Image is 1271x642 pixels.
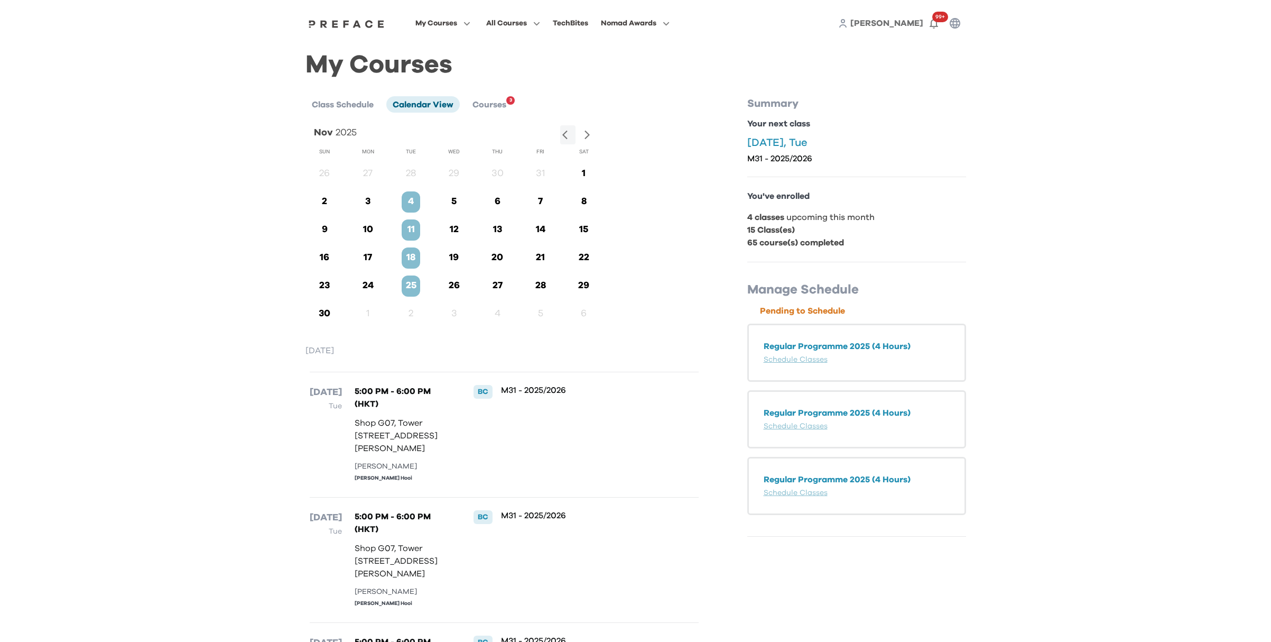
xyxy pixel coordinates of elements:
[415,17,457,30] span: My Courses
[336,125,357,140] p: 2025
[509,94,512,107] span: 3
[574,279,593,293] p: 29
[402,251,420,265] p: 18
[359,307,377,321] p: 1
[764,407,950,419] p: Regular Programme 2025 (4 Hours)
[316,251,334,265] p: 16
[406,148,416,155] span: Tue
[445,279,463,293] p: 26
[932,12,948,22] span: 99+
[316,195,334,209] p: 2
[488,307,507,321] p: 4
[359,251,377,265] p: 17
[492,148,503,155] span: Thu
[747,211,966,224] p: upcoming this month
[574,307,593,321] p: 6
[306,20,387,28] img: Preface Logo
[601,17,656,30] span: Nomad Awards
[355,417,452,455] p: Shop G07, Tower [STREET_ADDRESS][PERSON_NAME]
[574,251,593,265] p: 22
[355,586,452,598] div: [PERSON_NAME]
[531,279,550,293] p: 28
[474,510,493,524] div: BC
[850,17,923,30] a: [PERSON_NAME]
[355,461,452,472] div: [PERSON_NAME]
[472,100,506,109] span: Courses
[764,340,950,353] p: Regular Programme 2025 (4 Hours)
[412,16,474,30] button: My Courses
[445,223,463,237] p: 12
[355,510,452,536] p: 5:00 PM - 6:00 PM (HKT)
[314,125,333,140] p: Nov
[747,190,966,203] p: You've enrolled
[747,136,966,149] p: [DATE], Tue
[574,167,593,181] p: 1
[306,19,387,27] a: Preface Logo
[579,148,589,155] span: Sat
[488,195,507,209] p: 6
[402,279,420,293] p: 25
[747,226,795,234] b: 15 Class(es)
[355,600,452,608] div: [PERSON_NAME] Hooi
[764,473,950,486] p: Regular Programme 2025 (4 Hours)
[445,167,463,181] p: 29
[312,100,374,109] span: Class Schedule
[445,251,463,265] p: 19
[359,167,377,181] p: 27
[531,307,550,321] p: 5
[355,385,452,410] p: 5:00 PM - 6:00 PM (HKT)
[598,16,673,30] button: Nomad Awards
[850,19,923,27] span: [PERSON_NAME]
[747,213,784,222] b: 4 classes
[305,59,966,71] h1: My Courses
[316,307,334,321] p: 30
[531,167,550,181] p: 31
[764,423,828,430] a: Schedule Classes
[488,251,507,265] p: 20
[574,195,593,209] p: 8
[445,307,463,321] p: 3
[448,148,460,155] span: Wed
[501,385,663,396] p: M31 - 2025/2026
[747,281,966,298] p: Manage Schedule
[316,167,334,181] p: 26
[764,356,828,363] a: Schedule Classes
[488,223,507,237] p: 13
[747,117,966,130] p: Your next class
[760,305,966,317] p: Pending to Schedule
[402,223,420,237] p: 11
[359,279,377,293] p: 24
[355,474,452,482] div: [PERSON_NAME] Hooi
[536,148,544,155] span: Fri
[488,167,507,181] p: 30
[501,510,663,521] p: M31 - 2025/2026
[531,195,550,209] p: 7
[402,307,420,321] p: 2
[402,167,420,181] p: 28
[319,148,330,155] span: Sun
[553,17,588,30] div: TechBites
[359,195,377,209] p: 3
[747,96,966,111] p: Summary
[531,223,550,237] p: 14
[310,400,342,412] p: Tue
[310,525,342,538] p: Tue
[474,385,493,399] div: BC
[764,489,828,497] a: Schedule Classes
[747,153,966,164] p: M31 - 2025/2026
[316,223,334,237] p: 9
[747,239,844,247] b: 65 course(s) completed
[305,344,703,357] p: [DATE]
[310,385,342,400] p: [DATE]
[362,148,374,155] span: Mon
[483,16,543,30] button: All Courses
[355,542,452,580] p: Shop G07, Tower [STREET_ADDRESS][PERSON_NAME]
[574,223,593,237] p: 15
[923,13,944,34] button: 99+
[488,279,507,293] p: 27
[402,195,420,209] p: 4
[393,100,453,109] span: Calendar View
[531,251,550,265] p: 21
[359,223,377,237] p: 10
[316,279,334,293] p: 23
